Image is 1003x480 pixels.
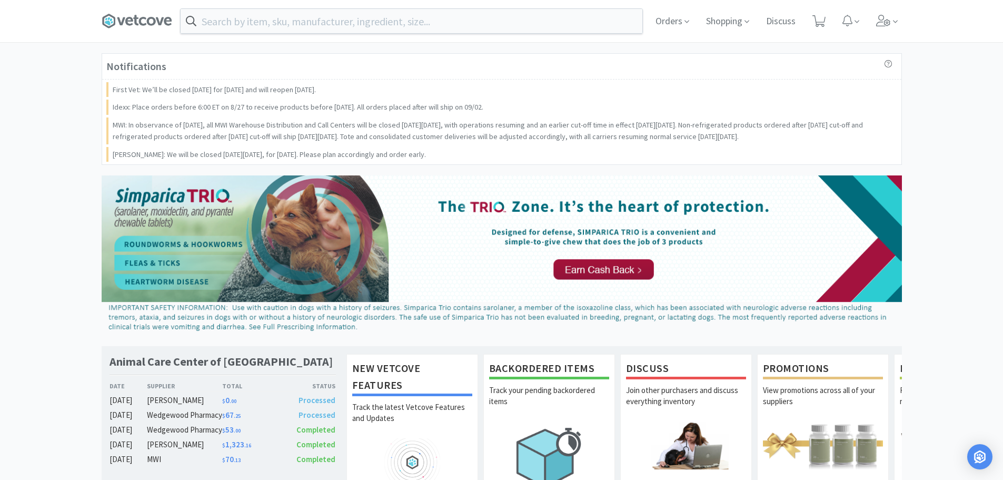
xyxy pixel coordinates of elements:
a: [DATE]Wedgewood Pharmacy$67.25Processed [110,409,336,422]
span: 53 [222,425,241,435]
img: d2d77c193a314c21b65cb967bbf24cd3_44.png [102,175,902,336]
a: [DATE][PERSON_NAME]$1,323.16Completed [110,438,336,451]
div: Date [110,381,147,391]
span: . 16 [244,442,251,449]
span: $ [222,427,225,434]
img: hero_discuss.png [626,422,746,469]
span: Processed [299,395,335,405]
h1: Discuss [626,360,746,379]
div: [PERSON_NAME] [147,438,222,451]
p: View promotions across all of your suppliers [763,385,883,422]
span: Completed [296,425,335,435]
h1: New Vetcove Features [352,360,472,396]
a: Discuss [762,17,800,26]
img: hero_promotions.png [763,422,883,469]
a: [DATE]MWI$70.13Completed [110,453,336,466]
span: Completed [296,439,335,449]
span: 70 [222,454,241,464]
p: First Vet: We’ll be closed [DATE] for [DATE] and will reopen [DATE]. [113,84,316,95]
span: $ [222,442,225,449]
div: Wedgewood Pharmacy [147,424,222,436]
p: Idexx: Place orders before 6:00 ET on 8/27 to receive products before [DATE]. All orders placed a... [113,101,483,113]
p: [PERSON_NAME]: We will be closed [DATE][DATE], for [DATE]. Please plan accordingly and order early. [113,149,426,160]
div: [DATE] [110,453,147,466]
div: [DATE] [110,394,147,407]
div: Wedgewood Pharmacy [147,409,222,422]
span: . 13 [234,457,241,464]
input: Search by item, sku, manufacturer, ingredient, size... [181,9,642,33]
div: Total [222,381,279,391]
div: Open Intercom Messenger [967,444,992,469]
span: 1,323 [222,439,251,449]
div: [DATE] [110,438,147,451]
div: Supplier [147,381,222,391]
p: Join other purchasers and discuss everything inventory [626,385,746,422]
h1: Backordered Items [489,360,609,379]
span: $ [222,398,225,405]
span: . 00 [234,427,241,434]
span: $ [222,413,225,419]
p: Track the latest Vetcove Features and Updates [352,401,472,438]
span: 67 [222,410,241,420]
h1: Promotions [763,360,883,379]
a: [DATE][PERSON_NAME]$0.00Processed [110,394,336,407]
div: [DATE] [110,424,147,436]
p: MWI: In observance of [DATE], all MWI Warehouse Distribution and Call Centers will be closed [DAT... [113,119,893,143]
h3: Notifications [106,58,166,75]
span: . 00 [230,398,236,405]
p: Track your pending backordered items [489,385,609,422]
div: [DATE] [110,409,147,422]
span: 0 [222,395,236,405]
h1: Animal Care Center of [GEOGRAPHIC_DATA] [110,354,333,369]
span: . 25 [234,413,241,419]
span: $ [222,457,225,464]
div: Status [279,381,336,391]
div: MWI [147,453,222,466]
span: Completed [296,454,335,464]
a: [DATE]Wedgewood Pharmacy$53.00Completed [110,424,336,436]
div: [PERSON_NAME] [147,394,222,407]
span: Processed [299,410,335,420]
